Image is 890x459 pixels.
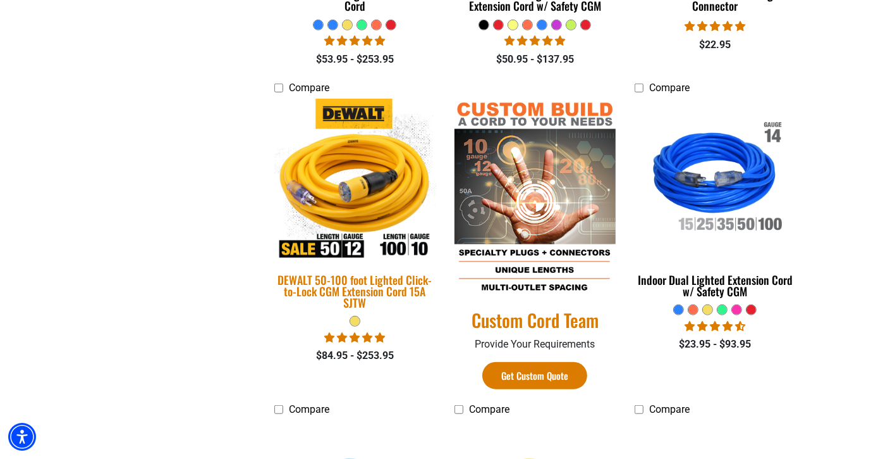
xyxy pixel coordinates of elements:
[289,403,329,415] span: Compare
[649,403,690,415] span: Compare
[635,106,795,252] img: Indoor Dual Lighted Extension Cord w/ Safety CGM
[504,35,565,47] span: 4.80 stars
[635,337,796,352] div: $23.95 - $93.95
[324,332,385,344] span: 4.84 stars
[274,52,436,67] div: $53.95 - $253.95
[685,20,745,32] span: 4.84 stars
[649,82,690,94] span: Compare
[685,320,745,332] span: 4.40 stars
[635,37,796,53] div: $22.95
[324,35,385,47] span: 4.87 stars
[635,274,796,297] div: Indoor Dual Lighted Extension Cord w/ Safety CGM
[454,308,616,332] a: Custom Cord Team
[482,362,587,389] a: Get Custom Quote
[267,99,444,261] img: DEWALT 50-100 foot Lighted Click-to-Lock CGM Extension Cord 15A SJTW
[635,101,796,305] a: Indoor Dual Lighted Extension Cord w/ Safety CGM Indoor Dual Lighted Extension Cord w/ Safety CGM
[274,348,436,363] div: $84.95 - $253.95
[289,82,329,94] span: Compare
[8,423,36,451] div: Accessibility Menu
[274,274,436,308] div: DEWALT 50-100 foot Lighted Click-to-Lock CGM Extension Cord 15A SJTW
[454,337,616,352] p: Provide Your Requirements
[469,403,509,415] span: Compare
[454,101,616,296] img: Custom Cord Team
[454,52,616,67] div: $50.95 - $137.95
[274,101,436,316] a: DEWALT 50-100 foot Lighted Click-to-Lock CGM Extension Cord 15A SJTW DEWALT 50-100 foot Lighted C...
